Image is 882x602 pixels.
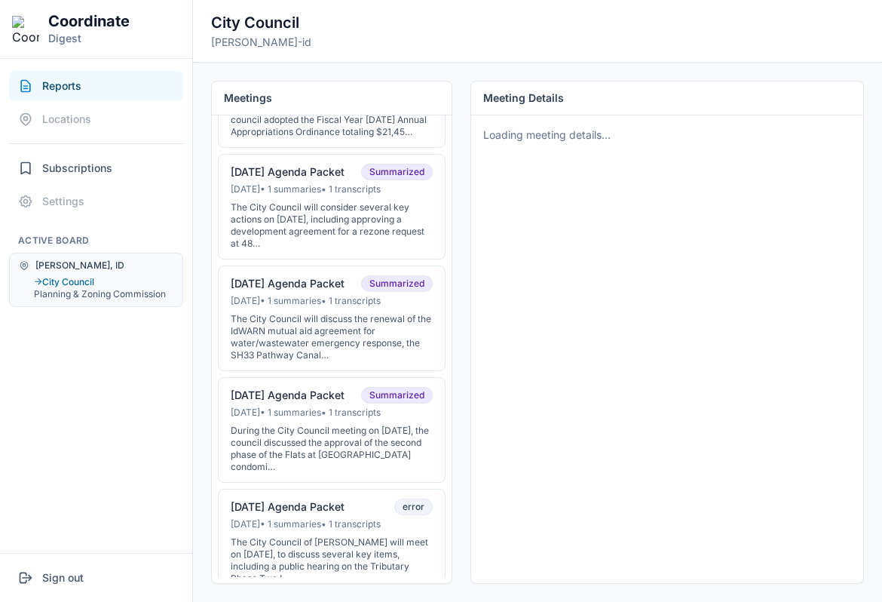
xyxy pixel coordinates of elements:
p: Digest [48,31,130,46]
h2: Active Board [9,235,183,247]
button: [DATE] Agenda PacketSummarized[DATE]• 1 summaries• 1 transcriptsThe City Council will consider se... [218,154,446,260]
button: [DATE] Agenda PacketSummarized[DATE]• 1 summaries• 1 transcriptsThe City Council will discuss the... [218,266,446,371]
span: Locations [42,112,91,127]
h1: Coordinate [48,12,130,31]
button: Reports [9,71,183,101]
div: [DATE] Agenda Packet [231,277,345,290]
span: Summarized [361,387,433,404]
button: Subscriptions [9,153,183,183]
div: During the City Council meeting on [DATE], the council discussed the approval of the second phase... [231,425,433,473]
span: Subscriptions [42,161,112,176]
div: Loading meeting details… [483,127,851,143]
span: [PERSON_NAME], ID [35,260,124,272]
button: Locations [9,104,183,134]
div: [DATE] Agenda Packet [231,500,345,514]
button: Sign out [9,563,183,593]
div: [DATE] • 1 summaries • 1 transcripts [231,183,433,195]
button: [DATE] Agenda PacketSummarized[DATE]• 1 summaries• 1 transcriptsDuring the City Council meeting o... [218,377,446,483]
button: [DATE] Agenda Packeterror[DATE]• 1 summaries• 1 transcriptsThe City Council of [PERSON_NAME] will... [218,489,446,594]
span: Summarized [361,164,433,180]
span: Reports [42,78,81,94]
div: [DATE] Agenda Packet [231,389,345,402]
p: [PERSON_NAME]-id [211,35,311,50]
div: [DATE] • 1 summaries • 1 transcripts [231,407,433,419]
button: Settings [9,186,183,217]
img: Coordinate [12,16,39,43]
div: [DATE] Agenda Packet [231,165,345,179]
h2: Meeting Details [483,91,564,106]
button: Planning & Zoning Commission [34,288,173,300]
button: →City Council [34,276,173,288]
div: During the City Council meeting on [DATE], the council adopted the Fiscal Year [DATE] Annual Appr... [231,102,433,138]
div: The City Council will consider several key actions on [DATE], including approving a development a... [231,201,433,250]
span: error [394,499,433,515]
div: The City Council of [PERSON_NAME] will meet on [DATE], to discuss several key items, including a ... [231,536,433,585]
h2: Meetings [224,91,439,106]
div: [DATE] • 1 summaries • 1 transcripts [231,518,433,530]
span: Summarized [361,275,433,292]
div: [DATE] • 1 summaries • 1 transcripts [231,295,433,307]
h2: City Council [211,12,311,33]
div: The City Council will discuss the renewal of the IdWARN mutual aid agreement for water/wastewater... [231,313,433,361]
span: Settings [42,194,84,209]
